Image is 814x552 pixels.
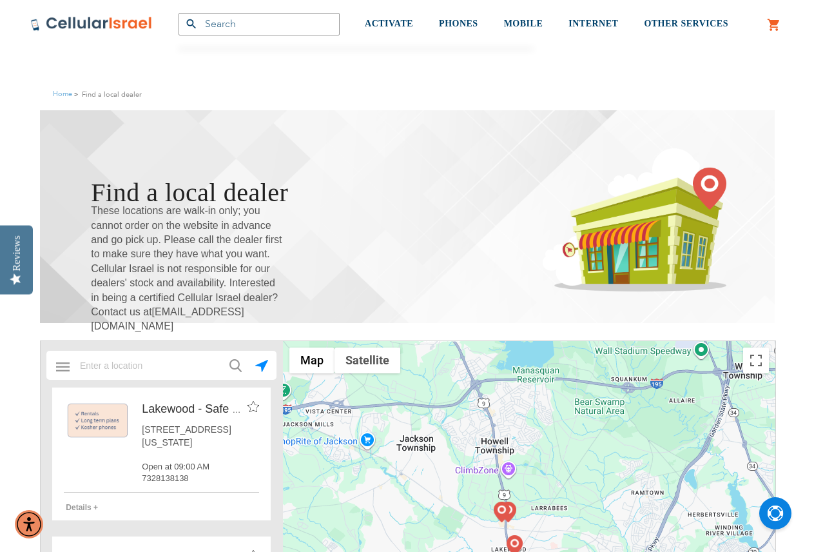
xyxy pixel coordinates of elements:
span: Open at 09:00 AM [142,461,259,473]
a: Home [53,89,72,99]
span: 7328138138 [142,473,259,484]
input: Enter a location [72,353,252,379]
span: OTHER SERVICES [644,19,728,28]
button: Show street map [289,348,334,373]
span: Details + [66,503,98,512]
div: Accessibility Menu [15,510,43,538]
img: favorites_store_disabled.png [247,401,259,412]
span: MOBILE [504,19,543,28]
button: Toggle fullscreen view [743,348,769,373]
img: Cellular Israel Logo [30,16,153,32]
button: Show satellite imagery [334,348,400,373]
span: PHONES [439,19,478,28]
span: ACTIVATE [365,19,413,28]
span: These locations are walk-in only; you cannot order on the website in advance and go pick up. Plea... [91,204,284,334]
div: Reviews [11,235,23,271]
h1: Find a local dealer [91,174,288,211]
span: INTERNET [568,19,618,28]
input: Search [179,13,340,35]
img: https://cellularisrael.com/media/mageplaza/store_locator/s/a/safecell-_lakewood-_rentals-lt-koshe... [64,401,132,440]
span: [STREET_ADDRESS][US_STATE] [142,424,259,449]
span: Lakewood - Safe Cell [142,402,252,415]
strong: Find a local dealer [82,88,142,101]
